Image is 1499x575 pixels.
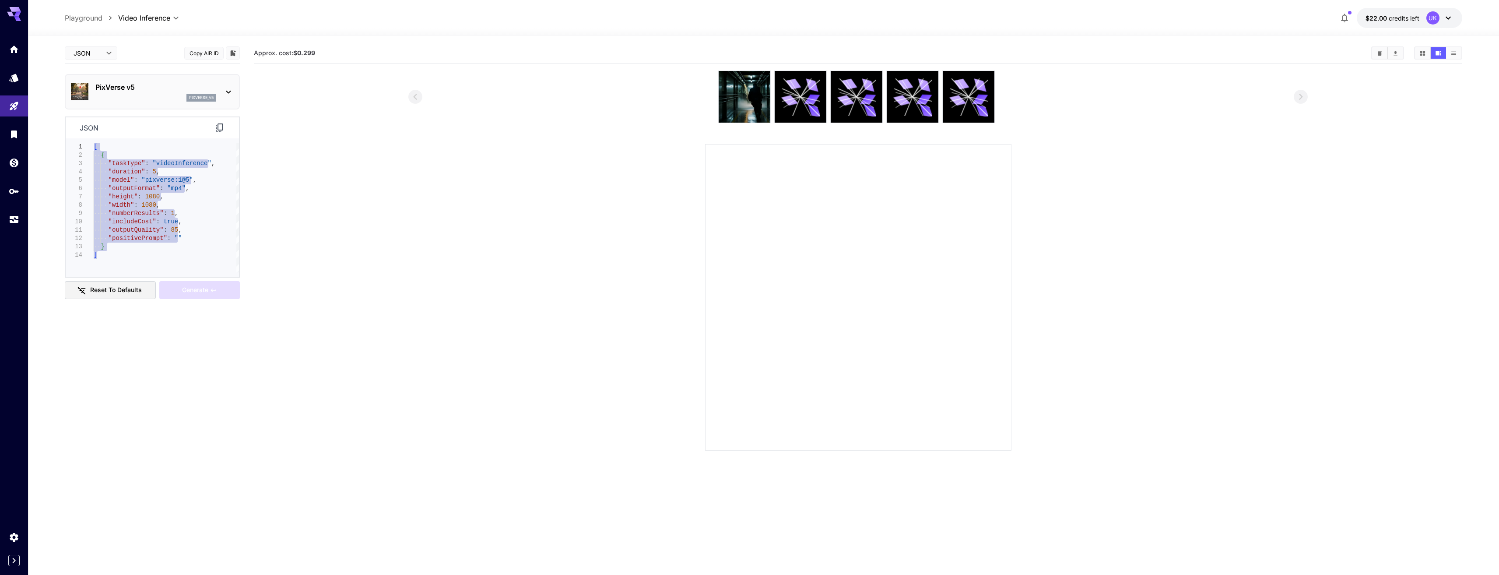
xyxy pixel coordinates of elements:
[9,44,19,55] div: Home
[719,71,770,123] img: 2nJLoIAAAAGSURBVAMANLUuUR3VUC0AAAAASUVORK5CYII=
[65,281,156,299] button: Reset to defaults
[156,168,160,175] span: ,
[66,251,82,259] div: 14
[189,95,214,101] p: pixverse_v5
[66,143,82,151] div: 1
[66,201,82,209] div: 8
[109,168,145,175] span: "duration"
[164,226,167,233] span: :
[109,218,156,225] span: "includeCost"
[9,214,19,225] div: Usage
[160,193,163,200] span: ,
[109,185,160,192] span: "outputFormat"
[9,72,19,83] div: Models
[66,234,82,243] div: 12
[66,243,82,251] div: 13
[8,555,20,566] button: Expand sidebar
[65,13,102,23] a: Playground
[9,157,19,168] div: Wallet
[66,151,82,159] div: 2
[66,226,82,234] div: 11
[1415,47,1430,59] button: Show media in grid view
[145,160,149,167] span: :
[229,48,237,58] button: Add to library
[94,143,97,150] span: [
[1371,46,1404,60] div: Clear AllDownload All
[101,243,105,250] span: }
[186,185,189,192] span: ,
[167,235,171,242] span: :
[101,152,105,159] span: {
[66,184,82,193] div: 6
[141,201,156,208] span: 1080
[74,49,101,58] span: JSON
[1388,47,1403,59] button: Download All
[167,185,186,192] span: "mp4"
[164,210,167,217] span: :
[160,185,163,192] span: :
[171,210,174,217] span: 1
[1372,47,1387,59] button: Clear All
[145,168,149,175] span: :
[109,226,164,233] span: "outputQuality"
[152,168,156,175] span: 5
[1389,14,1419,22] span: credits left
[152,160,211,167] span: "videoInference"
[156,218,160,225] span: :
[1366,14,1389,22] span: $22.00
[65,13,118,23] nav: breadcrumb
[71,78,234,105] div: PixVerse v5pixverse_v5
[95,82,216,92] p: PixVerse v5
[1431,47,1446,59] button: Show media in video view
[109,201,134,208] span: "width"
[109,176,134,183] span: "model"
[1366,14,1419,23] div: $22.00
[184,47,224,60] button: Copy AIR ID
[66,176,82,184] div: 5
[293,49,315,56] b: $0.299
[178,218,182,225] span: ,
[1426,11,1439,25] div: UK
[66,193,82,201] div: 7
[1357,8,1462,28] button: $22.00UK
[193,176,197,183] span: ,
[80,123,98,133] p: json
[66,159,82,168] div: 3
[109,193,138,200] span: "height"
[134,201,137,208] span: :
[138,193,141,200] span: :
[175,235,182,242] span: ""
[175,210,178,217] span: ,
[9,129,19,140] div: Library
[94,251,97,258] span: ]
[118,13,170,23] span: Video Inference
[164,218,179,225] span: true
[178,226,182,233] span: ,
[9,532,19,543] div: Settings
[156,201,160,208] span: ,
[145,193,160,200] span: 1080
[109,160,145,167] span: "taskType"
[1446,47,1461,59] button: Show media in list view
[9,101,19,112] div: Playground
[109,210,164,217] span: "numberResults"
[66,209,82,218] div: 9
[1414,46,1462,60] div: Show media in grid viewShow media in video viewShow media in list view
[171,226,178,233] span: 85
[211,160,215,167] span: ,
[141,176,193,183] span: "pixverse:1@5"
[109,235,167,242] span: "positivePrompt"
[9,186,19,197] div: API Keys
[134,176,137,183] span: :
[66,218,82,226] div: 10
[66,168,82,176] div: 4
[254,49,315,56] span: Approx. cost:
